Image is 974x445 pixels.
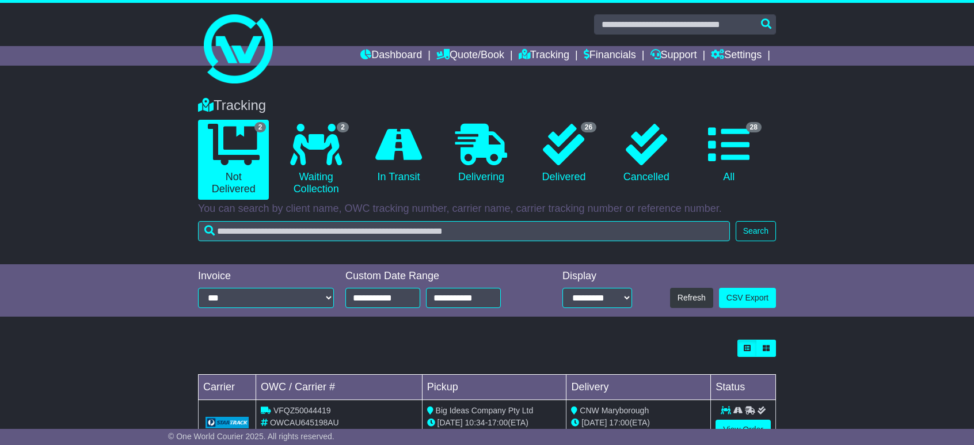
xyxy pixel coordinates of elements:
[198,203,776,215] p: You can search by client name, OWC tracking number, carrier name, carrier tracking number or refe...
[345,270,530,283] div: Custom Date Range
[716,420,771,440] a: View Order
[280,120,351,200] a: 2 Waiting Collection
[363,120,434,188] a: In Transit
[694,120,764,188] a: 28 All
[488,418,508,427] span: 17:00
[427,417,562,429] div: - (ETA)
[609,418,629,427] span: 17:00
[436,46,504,66] a: Quote/Book
[436,406,534,415] span: Big Ideas Company Pty Ltd
[711,375,776,400] td: Status
[256,375,423,400] td: OWC / Carrier #
[198,270,334,283] div: Invoice
[273,406,331,415] span: VFQZ50044419
[581,122,596,132] span: 26
[198,120,269,200] a: 2 Not Delivered
[519,46,569,66] a: Tracking
[199,375,256,400] td: Carrier
[581,418,607,427] span: [DATE]
[670,288,713,308] button: Refresh
[422,375,566,400] td: Pickup
[736,221,776,241] button: Search
[562,270,632,283] div: Display
[254,122,267,132] span: 2
[192,97,782,114] div: Tracking
[650,46,697,66] a: Support
[446,120,516,188] a: Delivering
[206,417,249,428] img: GetCarrierServiceLogo
[611,120,682,188] a: Cancelled
[465,418,485,427] span: 10:34
[711,46,762,66] a: Settings
[584,46,636,66] a: Financials
[437,418,463,427] span: [DATE]
[571,417,706,429] div: (ETA)
[566,375,711,400] td: Delivery
[337,122,349,132] span: 2
[580,406,649,415] span: CNW Maryborough
[528,120,599,188] a: 26 Delivered
[168,432,334,441] span: © One World Courier 2025. All rights reserved.
[719,288,776,308] a: CSV Export
[360,46,422,66] a: Dashboard
[746,122,762,132] span: 28
[270,418,339,427] span: OWCAU645198AU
